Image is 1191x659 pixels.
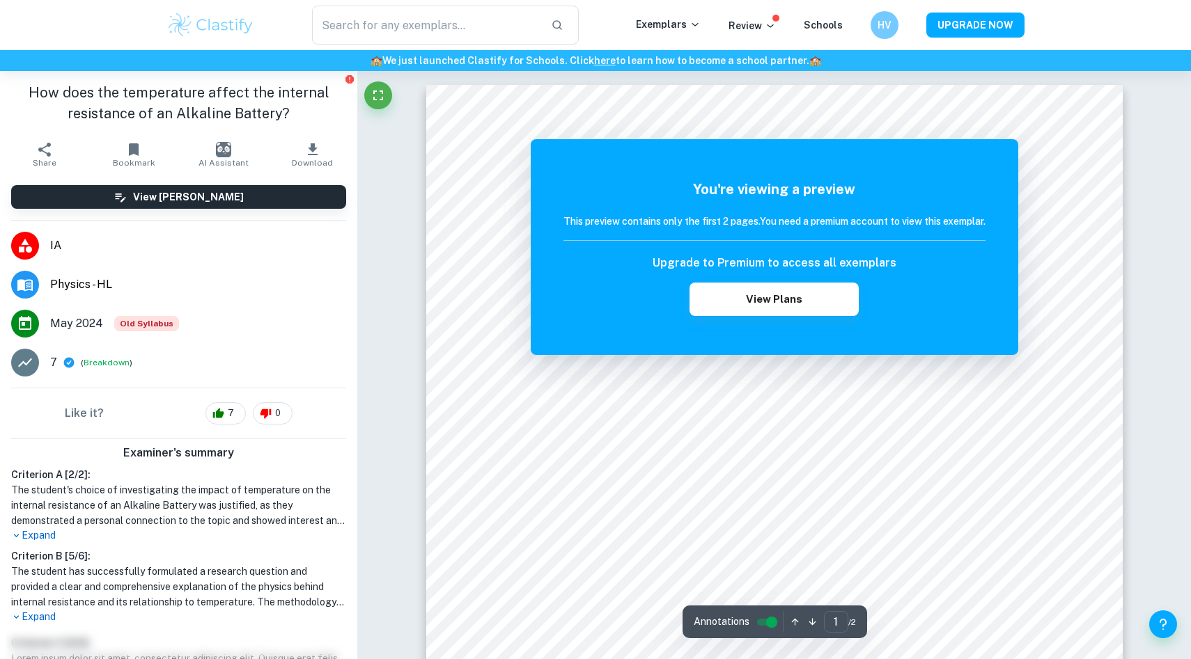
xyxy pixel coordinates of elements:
h6: Like it? [65,405,104,422]
span: Old Syllabus [114,316,179,331]
img: AI Assistant [216,142,231,157]
span: Annotations [694,614,749,629]
h6: Examiner's summary [6,445,352,461]
span: May 2024 [50,315,103,332]
h6: HV [877,17,893,33]
p: Expand [11,528,346,543]
h6: Upgrade to Premium to access all exemplars [653,255,896,271]
span: 0 [267,406,288,420]
button: View Plans [690,283,858,316]
a: here [594,55,616,66]
input: Search for any exemplars... [312,6,540,45]
span: / 2 [848,616,856,628]
h6: View [PERSON_NAME] [133,189,244,205]
p: Expand [11,610,346,624]
button: UPGRADE NOW [926,13,1025,38]
h1: The student has successfully formulated a research question and provided a clear and comprehensiv... [11,564,346,610]
a: Schools [804,19,843,31]
span: IA [50,237,346,254]
span: ( ) [81,356,132,370]
h5: You're viewing a preview [563,179,986,200]
h6: We just launched Clastify for Schools. Click to learn how to become a school partner. [3,53,1188,68]
span: 7 [220,406,242,420]
div: Starting from the May 2025 session, the Physics IA requirements have changed. It's OK to refer to... [114,316,179,331]
span: Share [33,158,56,168]
h1: The student's choice of investigating the impact of temperature on the internal resistance of an ... [11,482,346,528]
button: Report issue [344,74,355,84]
span: 🏫 [809,55,821,66]
span: Physics - HL [50,276,346,293]
span: 🏫 [371,55,382,66]
span: AI Assistant [198,158,249,168]
span: Download [292,158,333,168]
img: Clastify logo [166,11,255,39]
p: Exemplars [636,17,701,32]
span: Bookmark [113,158,155,168]
p: 7 [50,354,57,371]
h6: Criterion B [ 5 / 6 ]: [11,548,346,564]
p: Review [729,18,776,33]
button: Fullscreen [364,81,392,109]
button: Breakdown [84,356,130,369]
button: Bookmark [89,135,178,174]
button: Download [268,135,357,174]
h6: This preview contains only the first 2 pages. You need a premium account to view this exemplar. [563,214,986,229]
button: HV [871,11,898,39]
h1: How does the temperature affect the internal resistance of an Alkaline Battery? [11,82,346,124]
button: View [PERSON_NAME] [11,185,346,209]
h6: Criterion A [ 2 / 2 ]: [11,467,346,482]
button: AI Assistant [179,135,268,174]
button: Help and Feedback [1149,610,1177,638]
